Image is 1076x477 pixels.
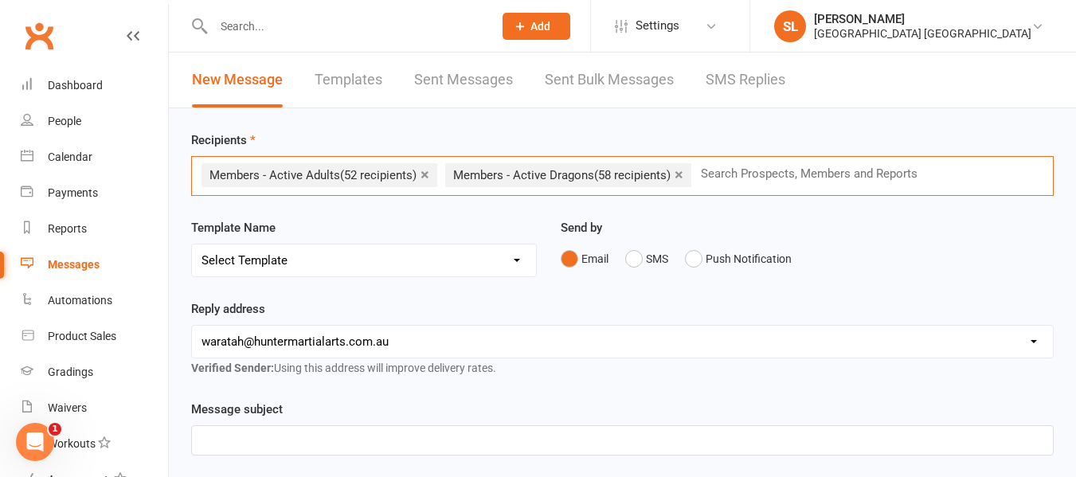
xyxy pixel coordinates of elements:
[48,115,81,127] div: People
[49,423,61,436] span: 1
[699,163,933,184] input: Search Prospects, Members and Reports
[48,186,98,199] div: Payments
[191,400,283,419] label: Message subject
[48,294,112,307] div: Automations
[48,222,87,235] div: Reports
[48,366,93,378] div: Gradings
[21,104,168,139] a: People
[594,168,671,182] span: (58 recipients)
[19,16,59,56] a: Clubworx
[685,244,792,274] button: Push Notification
[530,20,550,33] span: Add
[21,426,168,462] a: Workouts
[21,319,168,354] a: Product Sales
[21,68,168,104] a: Dashboard
[21,139,168,175] a: Calendar
[503,13,570,40] button: Add
[21,354,168,390] a: Gradings
[21,247,168,283] a: Messages
[48,401,87,414] div: Waivers
[315,53,382,108] a: Templates
[48,258,100,271] div: Messages
[340,168,417,182] span: (52 recipients)
[545,53,674,108] a: Sent Bulk Messages
[191,299,265,319] label: Reply address
[191,131,256,150] label: Recipients
[209,15,482,37] input: Search...
[636,8,679,44] span: Settings
[675,162,683,187] a: ×
[21,211,168,247] a: Reports
[706,53,785,108] a: SMS Replies
[21,390,168,426] a: Waivers
[192,53,283,108] a: New Message
[453,168,671,182] span: Members - Active Dragons
[414,53,513,108] a: Sent Messages
[814,26,1031,41] div: [GEOGRAPHIC_DATA] [GEOGRAPHIC_DATA]
[48,437,96,450] div: Workouts
[48,79,103,92] div: Dashboard
[191,362,496,374] span: Using this address will improve delivery rates.
[48,151,92,163] div: Calendar
[16,423,54,461] iframe: Intercom live chat
[421,162,429,187] a: ×
[774,10,806,42] div: SL
[191,362,274,374] strong: Verified Sender:
[561,244,608,274] button: Email
[625,244,668,274] button: SMS
[209,168,417,182] span: Members - Active Adults
[48,330,116,342] div: Product Sales
[561,218,602,237] label: Send by
[21,175,168,211] a: Payments
[191,218,276,237] label: Template Name
[21,283,168,319] a: Automations
[814,12,1031,26] div: [PERSON_NAME]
